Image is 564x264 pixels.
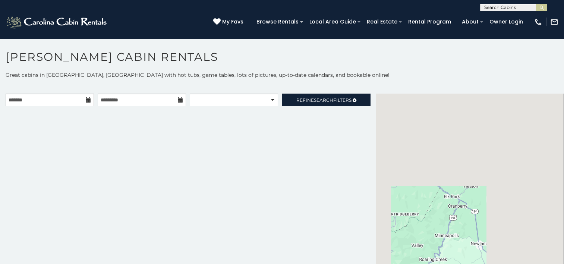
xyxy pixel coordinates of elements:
[550,18,558,26] img: mail-regular-white.png
[6,15,109,29] img: White-1-2.png
[486,16,527,28] a: Owner Login
[296,97,352,103] span: Refine Filters
[253,16,302,28] a: Browse Rentals
[534,18,542,26] img: phone-regular-white.png
[306,16,360,28] a: Local Area Guide
[282,94,370,106] a: RefineSearchFilters
[314,97,333,103] span: Search
[213,18,245,26] a: My Favs
[363,16,401,28] a: Real Estate
[458,16,482,28] a: About
[222,18,243,26] span: My Favs
[404,16,455,28] a: Rental Program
